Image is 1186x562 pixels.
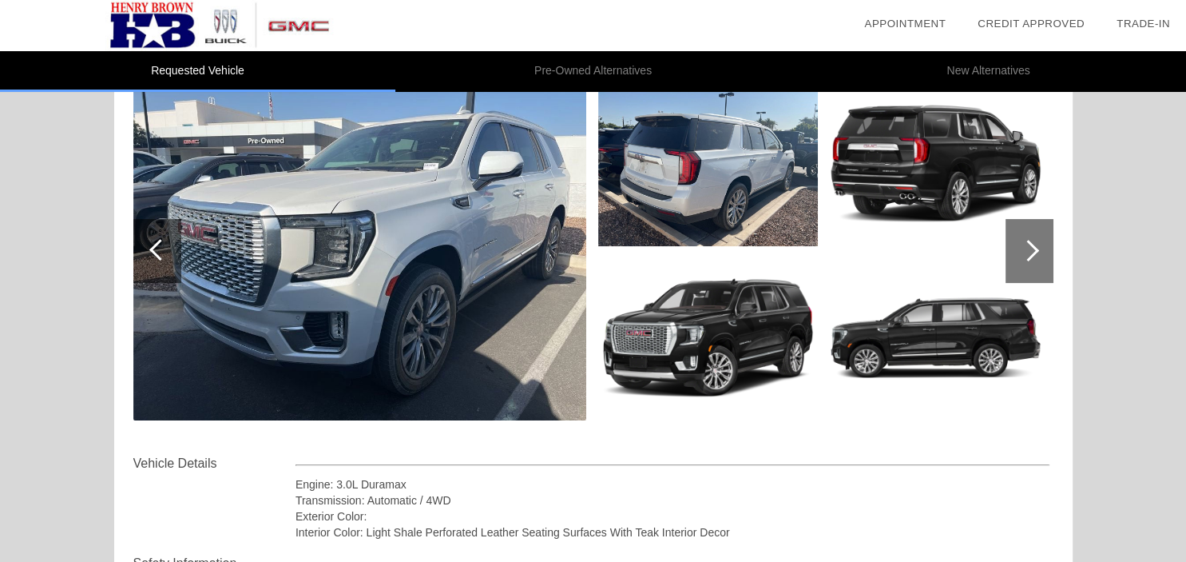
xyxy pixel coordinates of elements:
li: New Alternatives [791,51,1186,92]
img: 2.jpg [598,82,818,246]
a: Credit Approved [978,18,1085,30]
img: 2021gms030035_1280_03.png [826,256,1045,421]
div: Transmission: Automatic / 4WD [296,492,1050,508]
div: Interior Color: Light Shale Perforated Leather Seating Surfaces With Teak Interior Decor [296,524,1050,540]
li: Pre-Owned Alternatives [395,51,791,92]
div: Exterior Color: [296,508,1050,524]
img: 2021gms030033_1280_01.png [598,256,818,421]
div: Engine: 3.0L Duramax [296,476,1050,492]
div: Vehicle Details [133,454,296,473]
img: 1.jpg [133,82,586,421]
a: Appointment [864,18,946,30]
img: 2021gms030034_1280_02.png [826,82,1045,246]
a: Trade-In [1117,18,1170,30]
